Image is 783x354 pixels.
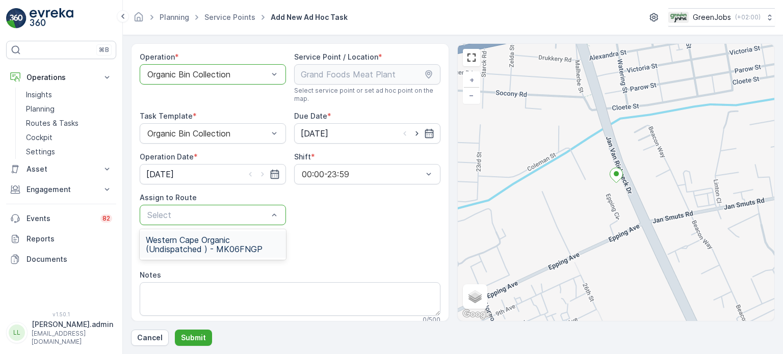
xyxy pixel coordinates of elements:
button: Engagement [6,179,116,200]
button: GreenJobs(+02:00) [668,8,775,26]
p: Settings [26,147,55,157]
a: Documents [6,249,116,269]
p: Documents [27,254,112,264]
label: Operation [140,52,175,61]
div: LL [9,324,25,341]
img: logo_light-DOdMpM7g.png [30,8,73,29]
p: Cockpit [26,132,53,143]
a: Open this area in Google Maps (opens a new window) [460,308,494,321]
a: Reports [6,229,116,249]
a: Insights [22,88,116,102]
p: ( +02:00 ) [735,13,761,21]
a: Settings [22,145,116,159]
p: Cancel [137,333,163,343]
input: dd/mm/yyyy [140,164,286,184]
a: Cockpit [22,130,116,145]
button: LL[PERSON_NAME].admin[EMAIL_ADDRESS][DOMAIN_NAME] [6,319,116,346]
img: Google [460,308,494,321]
label: Due Date [294,112,327,120]
p: [EMAIL_ADDRESS][DOMAIN_NAME] [32,330,113,346]
p: 0 / 500 [423,316,440,324]
a: View Fullscreen [464,50,479,65]
button: Cancel [131,330,169,346]
a: Service Points [204,13,255,21]
span: v 1.50.1 [6,311,116,317]
a: Zoom Out [464,88,479,103]
a: Planning [22,102,116,116]
span: − [469,91,474,99]
p: 82 [102,214,110,223]
img: logo [6,8,27,29]
p: Routes & Tasks [26,118,79,128]
p: GreenJobs [693,12,731,22]
label: Shift [294,152,311,161]
label: Operation Date [140,152,194,161]
p: [PERSON_NAME].admin [32,319,113,330]
button: Operations [6,67,116,88]
a: Layers [464,285,486,308]
p: Reports [27,234,112,244]
a: Events82 [6,208,116,229]
label: Service Point / Location [294,52,378,61]
span: + [469,75,474,84]
p: Operations [27,72,96,83]
label: Notes [140,270,161,279]
button: Asset [6,159,116,179]
input: dd/mm/yyyy [294,123,440,144]
a: Planning [160,13,189,21]
span: Add New Ad Hoc Task [269,12,350,22]
p: Insights [26,90,52,100]
p: Asset [27,164,96,174]
p: Events [27,213,94,224]
a: Zoom In [464,72,479,88]
p: Select [147,209,268,221]
span: Western Cape Organic (Undispatched ) - MK06FNGP [146,235,280,254]
p: Submit [181,333,206,343]
a: Routes & Tasks [22,116,116,130]
span: Select service point or set ad hoc point on the map. [294,87,440,103]
a: Homepage [133,15,144,24]
input: Grand Foods Meat Plant [294,64,440,85]
button: Submit [175,330,212,346]
p: ⌘B [99,46,109,54]
img: Green_Jobs_Logo.png [668,12,689,23]
label: Task Template [140,112,193,120]
p: Engagement [27,184,96,195]
p: Planning [26,104,55,114]
label: Assign to Route [140,193,197,202]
